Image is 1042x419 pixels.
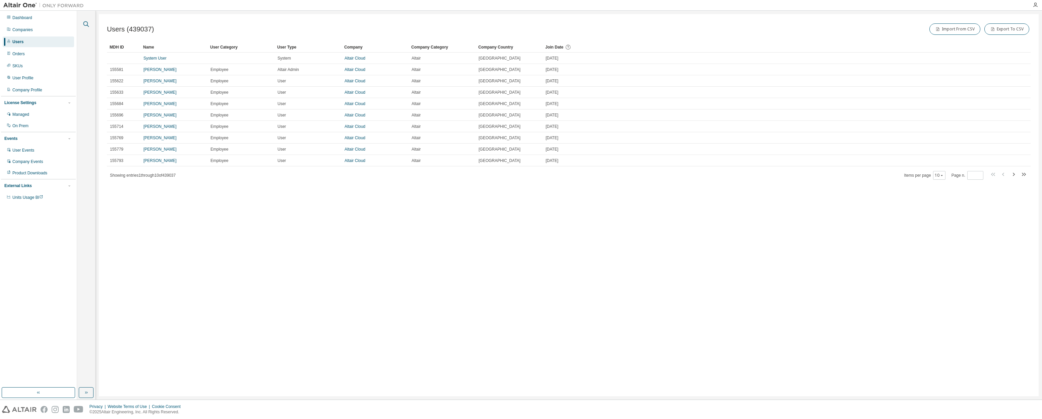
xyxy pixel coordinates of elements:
[210,67,228,72] span: Employee
[984,23,1029,35] button: Export To CSV
[546,67,558,72] span: [DATE]
[479,101,520,106] span: [GEOGRAPHIC_DATA]
[412,67,421,72] span: Altair
[12,112,29,117] div: Managed
[546,56,558,61] span: [DATE]
[345,147,365,152] a: Altair Cloud
[412,56,421,61] span: Altair
[74,406,83,413] img: youtube.svg
[152,404,184,409] div: Cookie Consent
[345,56,365,61] a: Altair Cloud
[12,148,34,153] div: User Events
[110,124,123,129] span: 155714
[545,45,563,50] span: Join Date
[952,171,983,180] span: Page n.
[52,406,59,413] img: instagram.svg
[12,63,23,69] div: SKUs
[12,51,25,57] div: Orders
[278,101,286,106] span: User
[3,2,87,9] img: Altair One
[2,406,37,413] img: altair_logo.svg
[108,404,152,409] div: Website Terms of Use
[345,124,365,129] a: Altair Cloud
[278,90,286,95] span: User
[110,90,123,95] span: 155633
[210,78,228,84] span: Employee
[110,78,123,84] span: 155622
[143,158,177,163] a: [PERSON_NAME]
[278,112,286,118] span: User
[345,158,365,163] a: Altair Cloud
[479,78,520,84] span: [GEOGRAPHIC_DATA]
[210,147,228,152] span: Employee
[278,56,291,61] span: System
[478,42,540,53] div: Company Country
[929,23,980,35] button: Import From CSV
[546,78,558,84] span: [DATE]
[278,67,299,72] span: Altair Admin
[110,173,176,178] span: Showing entries 1 through 10 of 439037
[546,90,558,95] span: [DATE]
[12,27,33,32] div: Companies
[63,406,70,413] img: linkedin.svg
[12,170,47,176] div: Product Downloads
[412,90,421,95] span: Altair
[4,136,17,141] div: Events
[143,101,177,106] a: [PERSON_NAME]
[278,135,286,141] span: User
[12,159,43,164] div: Company Events
[479,147,520,152] span: [GEOGRAPHIC_DATA]
[110,158,123,163] span: 155793
[12,75,34,81] div: User Profile
[110,101,123,106] span: 155684
[412,112,421,118] span: Altair
[210,112,228,118] span: Employee
[345,113,365,117] a: Altair Cloud
[546,158,558,163] span: [DATE]
[411,42,473,53] div: Company Category
[412,78,421,84] span: Altair
[277,42,339,53] div: User Type
[546,124,558,129] span: [DATE]
[110,112,123,118] span: 155696
[345,101,365,106] a: Altair Cloud
[110,147,123,152] span: 155779
[143,42,205,53] div: Name
[345,136,365,140] a: Altair Cloud
[4,100,36,105] div: License Settings
[89,404,108,409] div: Privacy
[479,135,520,141] span: [GEOGRAPHIC_DATA]
[565,44,571,50] svg: Date when the user was first added or directly signed up. If the user was deleted and later re-ad...
[110,42,138,53] div: MDH ID
[412,101,421,106] span: Altair
[412,147,421,152] span: Altair
[479,56,520,61] span: [GEOGRAPHIC_DATA]
[412,124,421,129] span: Altair
[143,136,177,140] a: [PERSON_NAME]
[41,406,48,413] img: facebook.svg
[210,135,228,141] span: Employee
[344,42,406,53] div: Company
[345,79,365,83] a: Altair Cloud
[12,87,42,93] div: Company Profile
[345,67,365,72] a: Altair Cloud
[143,90,177,95] a: [PERSON_NAME]
[546,135,558,141] span: [DATE]
[345,90,365,95] a: Altair Cloud
[479,112,520,118] span: [GEOGRAPHIC_DATA]
[479,67,520,72] span: [GEOGRAPHIC_DATA]
[904,171,945,180] span: Items per page
[210,101,228,106] span: Employee
[12,15,32,20] div: Dashboard
[935,173,944,178] button: 10
[143,56,167,61] a: System User
[479,124,520,129] span: [GEOGRAPHIC_DATA]
[12,123,28,129] div: On Prem
[107,25,154,33] span: Users (439037)
[546,101,558,106] span: [DATE]
[278,147,286,152] span: User
[210,42,272,53] div: User Category
[12,195,43,200] span: Units Usage BI
[546,147,558,152] span: [DATE]
[278,158,286,163] span: User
